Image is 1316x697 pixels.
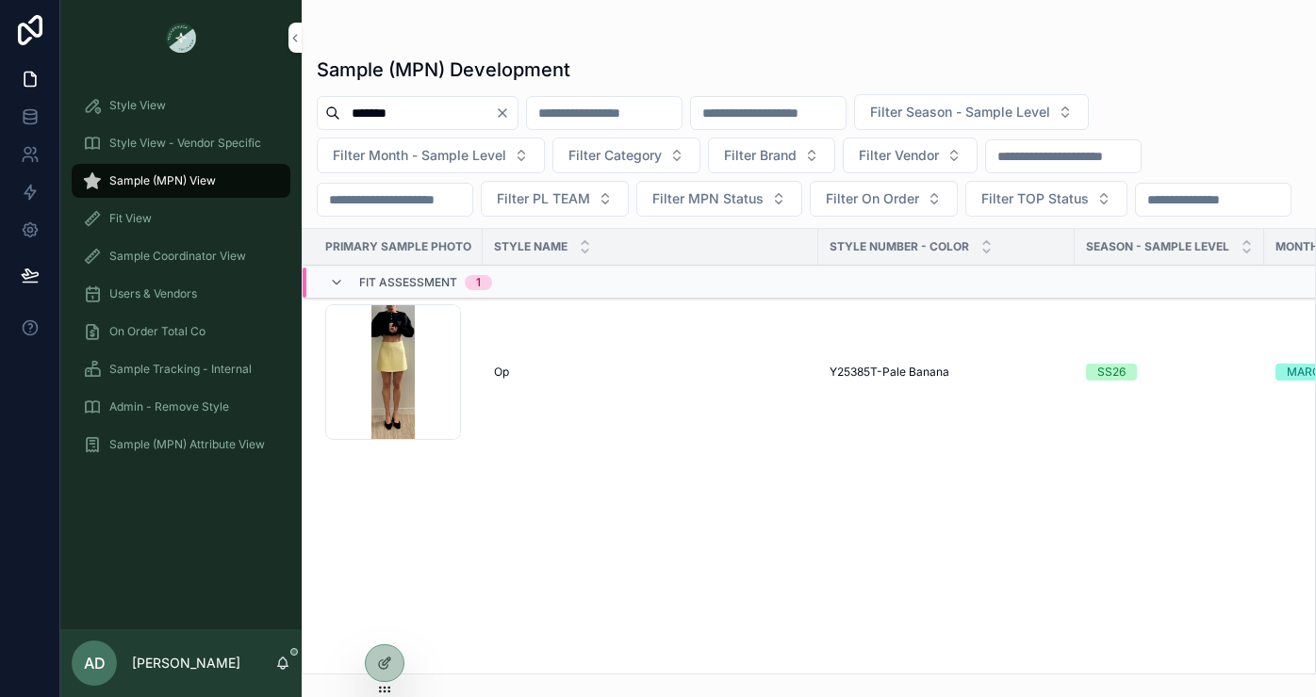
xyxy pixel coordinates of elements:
a: SS26 [1086,364,1253,381]
a: Sample Tracking - Internal [72,352,290,386]
p: [PERSON_NAME] [132,654,240,673]
img: App logo [166,23,196,53]
span: Filter MPN Status [652,189,764,208]
a: Y25385T-Pale Banana [830,365,1063,380]
a: Sample (MPN) Attribute View [72,428,290,462]
a: Style View [72,89,290,122]
span: Style View [109,98,166,113]
a: Style View - Vendor Specific [72,126,290,160]
span: Filter TOP Status [981,189,1089,208]
button: Select Button [965,181,1127,217]
button: Clear [495,105,518,121]
div: SS26 [1097,364,1126,381]
h1: Sample (MPN) Development [317,57,570,83]
span: Season - Sample Level [1086,239,1229,254]
span: Sample Tracking - Internal [109,362,252,377]
button: Select Button [708,138,835,173]
span: Primary Sample Photo [325,239,471,254]
a: Sample (MPN) View [72,164,290,198]
span: Fit Assessment [359,275,457,290]
span: On Order Total Co [109,324,206,339]
span: AD [84,652,106,674]
span: Filter Season - Sample Level [870,103,1050,122]
a: Op [494,365,807,380]
span: Filter Brand [724,146,797,165]
span: Filter PL TEAM [497,189,590,208]
span: Users & Vendors [109,286,197,301]
span: Filter Category [568,146,662,165]
span: Admin - Remove Style [109,399,229,414]
a: Fit View [72,202,290,235]
span: Style View - Vendor Specific [109,136,261,151]
button: Select Button [317,138,545,173]
button: Select Button [843,138,978,173]
button: Select Button [552,138,700,173]
span: Filter Vendor [859,146,939,165]
span: Sample (MPN) Attribute View [109,437,265,452]
a: Admin - Remove Style [72,390,290,424]
span: Fit View [109,211,152,226]
button: Select Button [481,181,629,217]
button: Select Button [810,181,958,217]
a: Sample Coordinator View [72,239,290,273]
button: Select Button [636,181,802,217]
span: Sample (MPN) View [109,173,216,188]
span: Y25385T-Pale Banana [830,365,949,380]
button: Select Button [854,94,1089,130]
span: Sample Coordinator View [109,249,246,264]
div: scrollable content [60,75,302,486]
span: Filter On Order [826,189,919,208]
span: Style Name [494,239,568,254]
a: On Order Total Co [72,315,290,348]
div: 1 [476,275,481,290]
span: Filter Month - Sample Level [333,146,506,165]
span: Op [494,365,509,380]
a: Users & Vendors [72,277,290,311]
span: Style Number - Color [830,239,969,254]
